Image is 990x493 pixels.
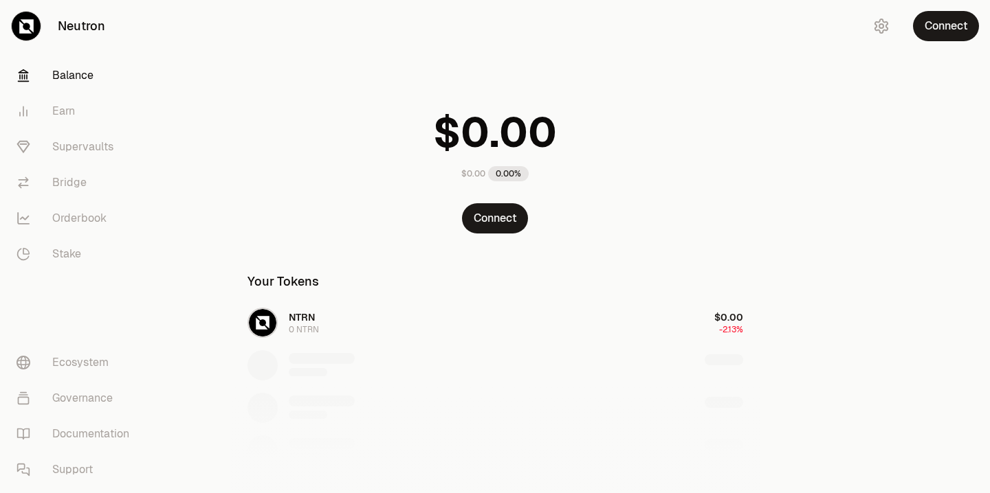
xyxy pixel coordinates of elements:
[5,165,148,200] a: Bridge
[5,452,148,488] a: Support
[5,345,148,380] a: Ecosystem
[5,58,148,93] a: Balance
[5,129,148,165] a: Supervaults
[461,168,485,179] div: $0.00
[5,416,148,452] a: Documentation
[462,203,528,233] button: Connect
[5,200,148,236] a: Orderbook
[5,93,148,129] a: Earn
[5,380,148,416] a: Governance
[247,272,319,291] div: Your Tokens
[488,166,529,181] div: 0.00%
[5,236,148,272] a: Stake
[913,11,979,41] button: Connect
